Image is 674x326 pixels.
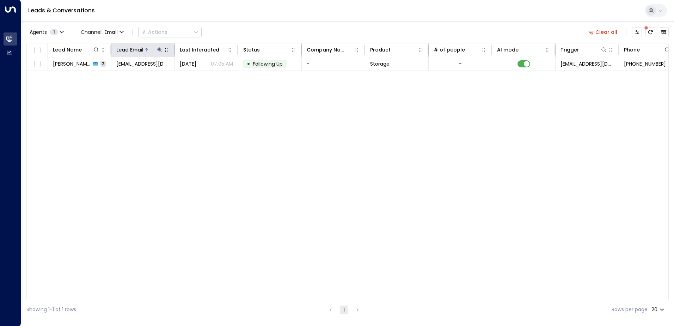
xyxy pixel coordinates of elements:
div: Company Name [307,46,354,54]
div: AI mode [497,46,519,54]
span: Toggle select all [33,46,42,55]
span: socozij@gmail.com [116,60,170,67]
span: Email [104,29,118,35]
div: - [459,60,462,67]
button: Agents1 [26,27,66,37]
label: Rows per page: [612,306,649,313]
div: Lead Name [53,46,100,54]
span: Toggle select row [33,60,42,68]
p: 07:05 AM [211,60,233,67]
span: Agents [30,30,47,35]
span: leads@space-station.co.uk [560,60,614,67]
div: Last Interacted [180,46,219,54]
div: Trigger [560,46,579,54]
nav: pagination navigation [326,305,362,314]
span: Following Up [253,60,283,67]
button: page 1 [340,306,348,314]
div: Status [243,46,290,54]
td: - [302,57,365,71]
div: # of people [434,46,480,54]
div: # of people [434,46,465,54]
button: Customize [632,27,642,37]
span: +447122596365 [624,60,666,67]
div: 20 [651,304,666,315]
div: Lead Email [116,46,143,54]
div: Actions [141,29,167,35]
div: Button group with a nested menu [138,27,202,37]
a: Leads & Conversations [28,6,95,14]
div: Product [370,46,417,54]
div: Trigger [560,46,607,54]
button: Actions [138,27,202,37]
span: Lucian Gordon [53,60,91,67]
button: Channel:Email [78,27,127,37]
div: • [247,58,250,70]
div: Status [243,46,260,54]
span: Storage [370,60,390,67]
div: Phone [624,46,671,54]
div: AI mode [497,46,544,54]
button: Clear all [585,27,620,37]
div: Showing 1-1 of 1 rows [26,306,76,313]
span: 1 [50,29,58,35]
button: Archived Leads [659,27,669,37]
div: Lead Name [53,46,82,54]
div: Company Name [307,46,347,54]
div: Phone [624,46,640,54]
span: There are new threads available. Refresh the grid to view the latest updates. [645,27,655,37]
div: Lead Email [116,46,163,54]
span: 2 [100,61,106,67]
div: Last Interacted [180,46,227,54]
div: Product [370,46,391,54]
span: Channel: [78,27,127,37]
span: Aug 13, 2025 [180,60,196,67]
